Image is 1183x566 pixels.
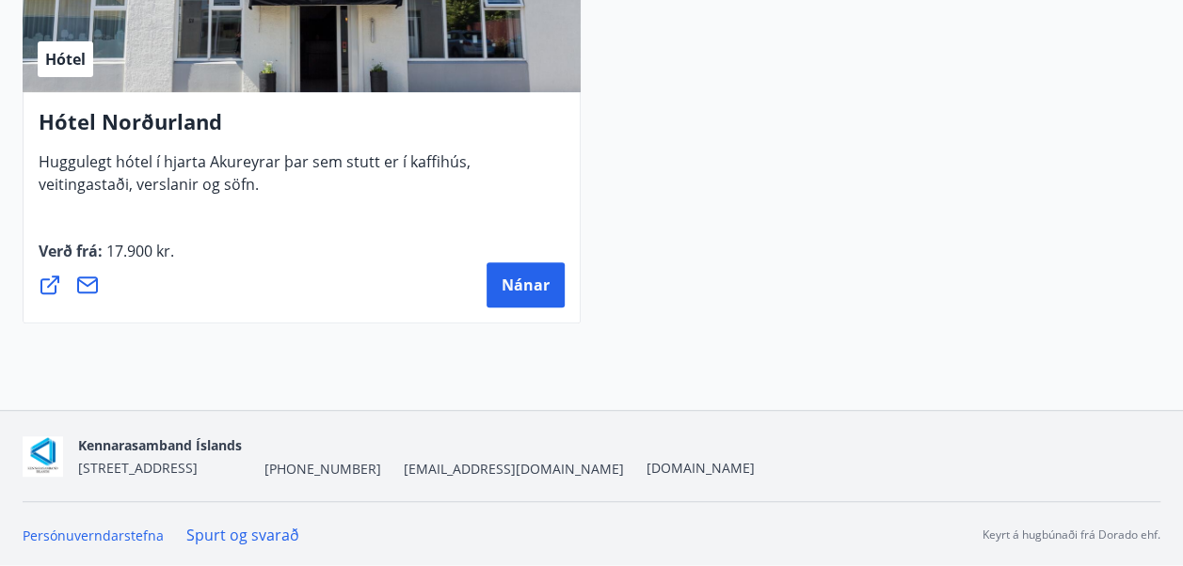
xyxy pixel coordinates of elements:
span: Kennarasamband Íslands [78,436,242,454]
span: Huggulegt hótel í hjarta Akureyrar þar sem stutt er í kaffihús, veitingastaði, verslanir og söfn. [39,151,471,210]
span: [PHONE_NUMBER] [264,460,381,479]
a: Persónuverndarstefna [23,527,164,544]
p: Keyrt á hugbúnaði frá Dorado ehf. [983,527,1160,543]
span: [EMAIL_ADDRESS][DOMAIN_NAME] [404,460,624,479]
span: Verð frá : [39,241,174,276]
span: 17.900 kr. [103,241,174,261]
span: Hótel [45,49,86,70]
h4: Hótel Norðurland [39,107,565,150]
button: Nánar [487,262,565,307]
a: Spurt og svarað [186,525,299,545]
a: [DOMAIN_NAME] [647,459,755,477]
span: [STREET_ADDRESS] [78,459,198,477]
span: Nánar [502,275,550,295]
img: AOgasd1zjyUWmx8qB2GFbzp2J0ZxtdVPFY0E662R.png [23,436,63,477]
